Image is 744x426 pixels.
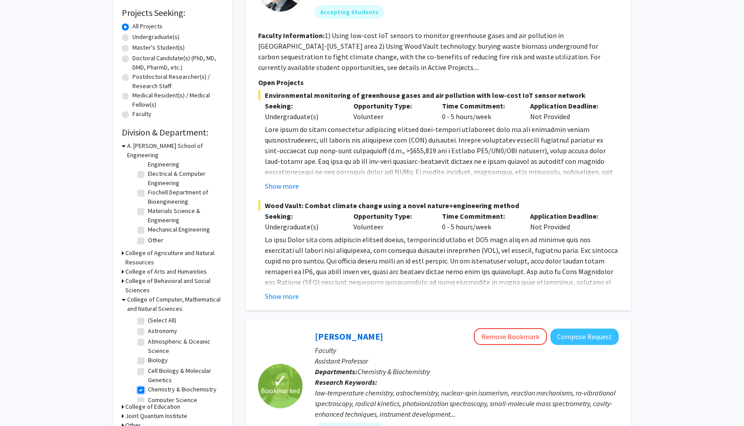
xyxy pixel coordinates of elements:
button: Compose Request to Leah Dodson [550,329,619,345]
b: Research Keywords: [315,378,377,387]
p: Opportunity Type: [353,211,429,221]
div: Not Provided [523,211,612,232]
label: Electrical & Computer Engineering [148,169,221,188]
h2: Projects Seeking: [122,8,224,18]
iframe: Chat [7,386,38,419]
label: Fischell Department of Bioengineering [148,188,221,206]
label: Civil & Environmental Engineering [148,151,221,169]
span: Chemistry & Biochemistry [357,367,430,376]
p: Faculty [315,345,619,356]
label: All Projects [132,22,163,31]
label: Cell Biology & Molecular Genetics [148,366,221,385]
p: Seeking: [265,101,340,111]
div: 0 - 5 hours/week [435,211,524,232]
fg-read-more: 1) Using low-cost IoT sensors to monitor greenhouse gases and air pollution in [GEOGRAPHIC_DATA]-... [258,31,601,72]
p: Time Commitment: [442,211,517,221]
p: Assistant Professor [315,356,619,366]
h2: Division & Department: [122,127,224,138]
label: Materials Science & Engineering [148,206,221,225]
label: Astronomy [148,326,177,336]
p: Opportunity Type: [353,101,429,111]
button: Show more [265,181,299,191]
span: ✓ [273,376,288,385]
label: Medical Resident(s) / Medical Fellow(s) [132,91,224,109]
div: Undergraduate(s) [265,111,340,122]
div: low-temperature chemistry, astrochemistry, nuclear-spin isomerism, reaction mechanisms, ro-vibrat... [315,387,619,419]
p: Application Deadline: [530,101,605,111]
label: Faculty [132,109,151,119]
p: Lore ipsum do sitam consectetur adipiscing elitsed doei-tempori utlaboreet dolo ma ali enimadmin ... [265,124,619,273]
span: Bookmarked [261,385,300,396]
div: Not Provided [523,101,612,122]
div: 0 - 5 hours/week [435,101,524,122]
label: Chemistry & Biochemistry [148,385,217,394]
h3: College of Education [125,402,180,411]
p: Seeking: [265,211,340,221]
h3: A. [PERSON_NAME] School of Engineering [127,141,224,160]
b: Faculty Information: [258,31,325,40]
label: Master's Student(s) [132,43,185,52]
h3: College of Behavioral and Social Sciences [125,276,224,295]
h3: College of Agriculture and Natural Resources [125,248,224,267]
p: Lo ipsu Dolor sita cons adipiscin elitsed doeius, temporincid utlabo et DO5 magn aliq en ad minim... [265,234,619,426]
button: Remove Bookmark [474,328,547,345]
mat-chip: Accepting Students [315,5,384,19]
button: Show more [265,291,299,302]
b: Departments: [315,367,357,376]
p: Time Commitment: [442,101,517,111]
span: Environmental monitoring of greenhouse gases and air pollution with low-cost IoT sensor network [258,90,619,101]
div: Undergraduate(s) [265,221,340,232]
h3: Joint Quantum Institute [125,411,187,421]
label: Computer Science [148,395,197,405]
label: Postdoctoral Researcher(s) / Research Staff [132,72,224,91]
label: Mechanical Engineering [148,225,210,234]
label: Doctoral Candidate(s) (PhD, MD, DMD, PharmD, etc.) [132,54,224,72]
div: Volunteer [347,101,435,122]
a: [PERSON_NAME] [315,331,383,342]
label: Undergraduate(s) [132,32,179,42]
h3: College of Computer, Mathematical and Natural Sciences [127,295,224,314]
p: Application Deadline: [530,211,605,221]
h3: College of Arts and Humanities [125,267,207,276]
label: Atmospheric & Oceanic Science [148,337,221,356]
span: Wood Vault: Combat climate change using a novel nature+engineering method [258,200,619,211]
label: Other [148,236,163,245]
label: Biology [148,356,168,365]
p: Open Projects [258,77,619,88]
label: (Select All) [148,316,176,325]
div: Volunteer [347,211,435,232]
